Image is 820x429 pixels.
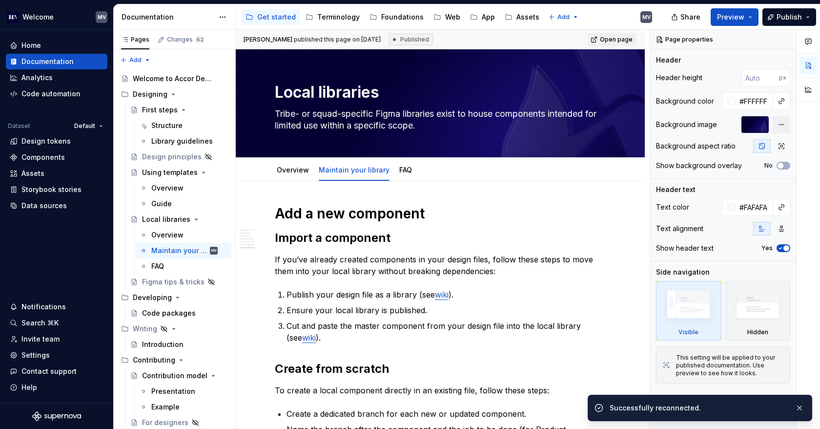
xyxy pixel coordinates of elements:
[142,308,196,318] div: Code packages
[656,224,703,234] div: Text alignment
[126,149,231,165] a: Design principles
[74,122,95,130] span: Default
[430,9,464,25] a: Web
[117,53,154,67] button: Add
[136,243,231,258] a: Maintain your libraryMV
[133,293,172,302] div: Developing
[244,36,381,43] span: published this page on [DATE]
[680,12,700,22] span: Share
[151,402,180,412] div: Example
[287,408,606,420] p: Create a dedicated branch for each new or updated component.
[151,199,172,209] div: Guide
[545,10,582,24] button: Add
[6,331,107,347] a: Invite team
[21,136,71,146] div: Design tokens
[366,9,428,25] a: Foundations
[516,12,539,22] div: Assets
[747,328,768,336] div: Hidden
[32,411,81,421] svg: Supernova Logo
[21,334,60,344] div: Invite team
[21,201,67,211] div: Data sources
[151,136,213,146] div: Library guidelines
[725,281,791,341] div: Hidden
[21,89,81,99] div: Code automation
[151,230,184,240] div: Overview
[126,368,231,384] a: Contribution model
[136,227,231,243] a: Overview
[287,320,606,343] p: Cut and paste the master component from your design file into the local library (see ).
[302,333,316,343] a: wiki
[70,119,107,133] button: Default
[21,152,65,162] div: Components
[21,169,44,178] div: Assets
[142,105,178,115] div: First steps
[6,364,107,379] button: Contact support
[315,159,393,180] div: Maintain your library
[610,403,787,413] div: Successfully reconnected.
[129,56,142,64] span: Add
[21,41,41,50] div: Home
[142,277,205,287] div: Figma tips & tricks
[317,12,360,22] div: Terminology
[142,340,184,349] div: Introduction
[389,34,433,45] div: Published
[711,8,758,26] button: Preview
[136,180,231,196] a: Overview
[136,258,231,274] a: FAQ
[21,73,53,83] div: Analytics
[435,290,449,300] a: wiki
[6,198,107,214] a: Data sources
[466,9,499,25] a: App
[381,12,424,22] div: Foundations
[6,347,107,363] a: Settings
[656,96,714,106] div: Background color
[21,366,77,376] div: Contact support
[482,12,495,22] div: App
[287,304,606,316] p: Ensure your local library is published.
[319,166,389,174] a: Maintain your library
[764,162,773,170] label: No
[117,290,231,305] div: Developing
[656,55,681,65] div: Header
[445,12,460,22] div: Web
[257,12,296,22] div: Get started
[142,168,198,177] div: Using templates
[21,350,50,360] div: Settings
[117,352,231,368] div: Contributing
[151,261,164,271] div: FAQ
[242,7,543,27] div: Page tree
[678,328,698,336] div: Visible
[275,361,606,377] h2: Create from scratch
[6,86,107,102] a: Code automation
[133,324,157,334] div: Writing
[6,315,107,331] button: Search ⌘K
[167,36,205,43] div: Changes
[122,12,214,22] div: Documentation
[142,371,207,381] div: Contribution model
[642,13,651,21] div: MV
[762,8,816,26] button: Publish
[6,38,107,53] a: Home
[656,185,696,194] div: Header text
[195,36,205,43] span: 62
[717,12,744,22] span: Preview
[7,11,19,23] img: 605a6a57-6d48-4b1b-b82b-b0bc8b12f237.png
[287,289,606,300] p: Publish your design file as a library (see ).
[6,150,107,165] a: Components
[126,212,231,227] a: Local libraries
[136,196,231,212] a: Guide
[277,166,309,174] a: Overview
[666,8,707,26] button: Share
[557,13,570,21] span: Add
[117,86,231,102] div: Designing
[21,383,37,392] div: Help
[6,54,107,69] a: Documentation
[8,122,30,130] div: Dataset
[117,321,231,337] div: Writing
[275,385,606,396] p: To create a local component directly in an existing file, follow these steps:
[98,13,106,21] div: MV
[395,159,416,180] div: FAQ
[117,71,231,86] a: Welcome to Accor Design System
[656,73,702,83] div: Header height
